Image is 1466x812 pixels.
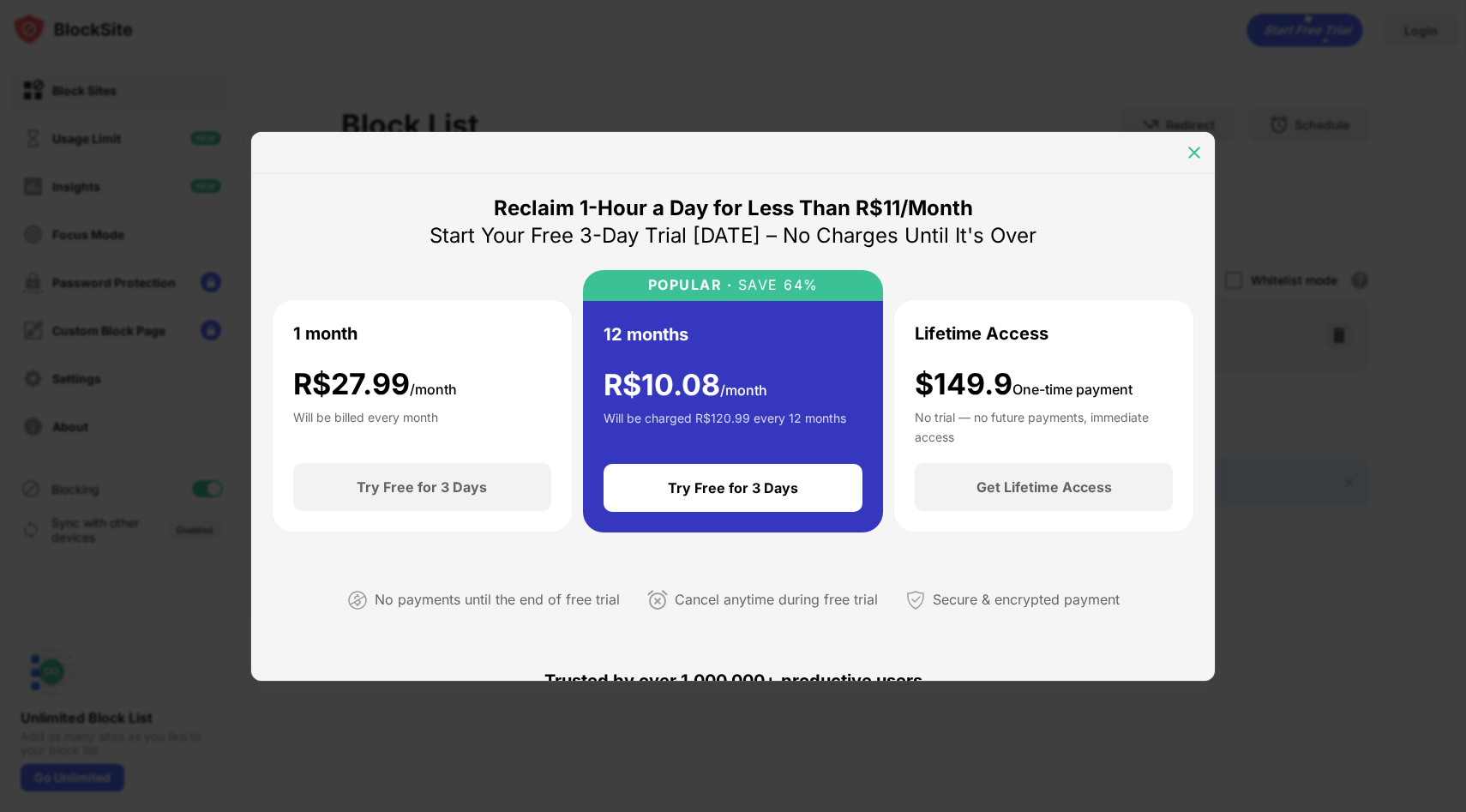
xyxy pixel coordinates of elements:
[1012,381,1133,398] span: One-time payment
[668,479,798,496] div: Try Free for 3 Days
[915,367,1133,402] div: $149.9
[494,195,973,222] div: Reclaim 1-Hour a Day for Less Than R$11/Month
[915,321,1048,346] div: Lifetime Access
[604,409,846,443] div: Will be charged R$120.99 every 12 months
[347,590,368,611] img: not-paying
[272,640,1194,722] div: Trusted by over 1,000,000+ productive users
[976,478,1112,496] div: Get Lifetime Access
[675,587,878,612] div: Cancel anytime during free trial
[375,587,620,612] div: No payments until the end of free trial
[647,590,668,611] img: cancel-anytime
[905,590,926,611] img: secured-payment
[293,321,357,346] div: 1 month
[293,367,457,402] div: R$ 27.99
[720,382,767,399] span: /month
[915,408,1173,442] div: No trial — no future payments, immediate access
[430,222,1036,250] div: Start Your Free 3-Day Trial [DATE] – No Charges Until It's Over
[604,322,688,347] div: 12 months
[293,408,438,442] div: Will be billed every month
[732,277,819,293] div: SAVE 64%
[410,381,457,398] span: /month
[648,277,733,293] div: POPULAR ·
[933,587,1120,612] div: Secure & encrypted payment
[357,478,487,496] div: Try Free for 3 Days
[604,368,767,403] div: R$ 10.08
